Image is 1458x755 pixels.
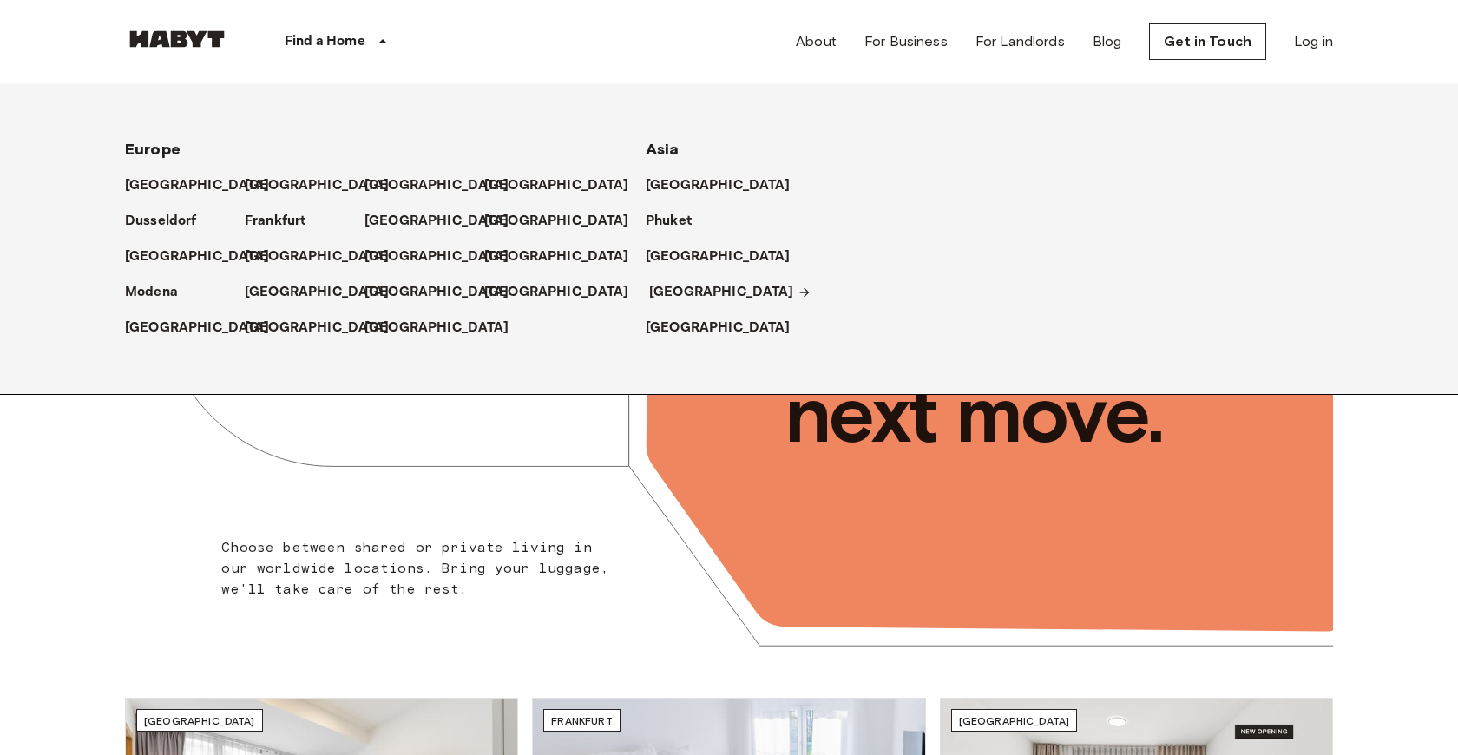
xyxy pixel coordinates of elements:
span: Frankfurt [551,714,612,727]
p: [GEOGRAPHIC_DATA] [125,318,270,338]
p: Modena [125,282,178,303]
a: [GEOGRAPHIC_DATA] [646,246,808,267]
a: [GEOGRAPHIC_DATA] [245,318,407,338]
span: Europe [125,140,181,159]
p: [GEOGRAPHIC_DATA] [364,282,509,303]
p: [GEOGRAPHIC_DATA] [646,246,791,267]
p: [GEOGRAPHIC_DATA] [125,175,270,196]
a: Frankfurt [245,211,323,232]
a: For Landlords [975,31,1065,52]
a: For Business [864,31,948,52]
p: [GEOGRAPHIC_DATA] [646,175,791,196]
a: [GEOGRAPHIC_DATA] [646,175,808,196]
p: [GEOGRAPHIC_DATA] [484,246,629,267]
p: [GEOGRAPHIC_DATA] [245,246,390,267]
a: [GEOGRAPHIC_DATA] [125,246,287,267]
a: [GEOGRAPHIC_DATA] [364,246,527,267]
a: [GEOGRAPHIC_DATA] [125,318,287,338]
a: [GEOGRAPHIC_DATA] [245,282,407,303]
p: [GEOGRAPHIC_DATA] [484,282,629,303]
p: Frankfurt [245,211,305,232]
a: Get in Touch [1149,23,1266,60]
span: Asia [646,140,680,159]
a: [GEOGRAPHIC_DATA] [484,211,647,232]
a: Modena [125,282,195,303]
img: Habyt [125,30,229,48]
a: Blog [1093,31,1122,52]
p: [GEOGRAPHIC_DATA] [245,282,390,303]
p: [GEOGRAPHIC_DATA] [245,175,390,196]
a: [GEOGRAPHIC_DATA] [245,246,407,267]
a: [GEOGRAPHIC_DATA] [484,175,647,196]
p: [GEOGRAPHIC_DATA] [364,246,509,267]
p: Choose between shared or private living in our worldwide locations. Bring your luggage, we'll tak... [221,537,620,600]
a: [GEOGRAPHIC_DATA] [646,318,808,338]
p: Dusseldorf [125,211,197,232]
a: [GEOGRAPHIC_DATA] [364,175,527,196]
a: [GEOGRAPHIC_DATA] [245,175,407,196]
a: [GEOGRAPHIC_DATA] [364,282,527,303]
a: [GEOGRAPHIC_DATA] [484,282,647,303]
a: Phuket [646,211,709,232]
a: About [796,31,837,52]
p: [GEOGRAPHIC_DATA] [364,211,509,232]
p: [GEOGRAPHIC_DATA] [364,175,509,196]
a: [GEOGRAPHIC_DATA] [649,282,811,303]
span: [GEOGRAPHIC_DATA] [144,714,255,727]
p: [GEOGRAPHIC_DATA] [125,246,270,267]
p: Phuket [646,211,692,232]
p: [GEOGRAPHIC_DATA] [245,318,390,338]
a: Log in [1294,31,1333,52]
a: [GEOGRAPHIC_DATA] [125,175,287,196]
a: Dusseldorf [125,211,214,232]
a: [GEOGRAPHIC_DATA] [364,318,527,338]
p: [GEOGRAPHIC_DATA] [649,282,794,303]
a: [GEOGRAPHIC_DATA] [364,211,527,232]
p: [GEOGRAPHIC_DATA] [364,318,509,338]
a: [GEOGRAPHIC_DATA] [484,246,647,267]
p: [GEOGRAPHIC_DATA] [646,318,791,338]
p: [GEOGRAPHIC_DATA] [484,175,629,196]
span: [GEOGRAPHIC_DATA] [959,714,1070,727]
p: Find a Home [285,31,365,52]
p: [GEOGRAPHIC_DATA] [484,211,629,232]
